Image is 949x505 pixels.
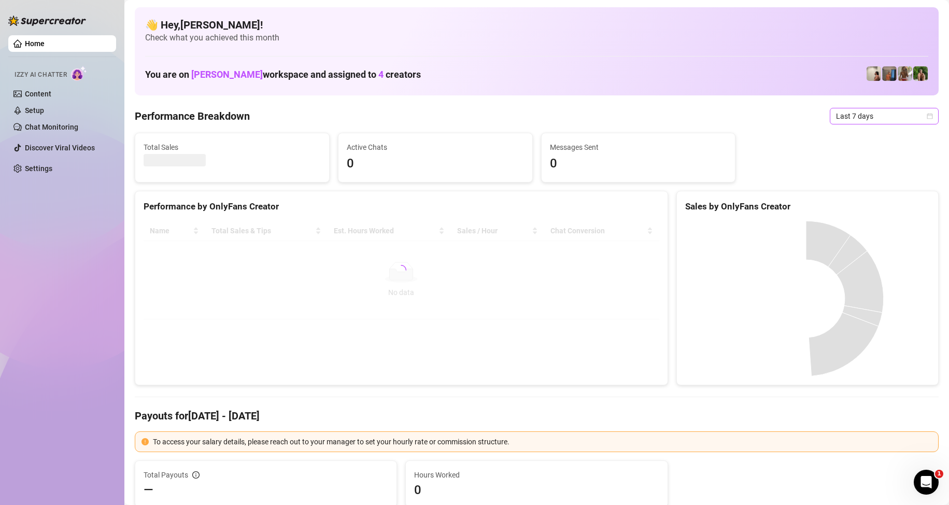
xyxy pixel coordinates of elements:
[15,70,67,80] span: Izzy AI Chatter
[144,142,321,153] span: Total Sales
[347,154,524,174] span: 0
[71,66,87,81] img: AI Chatter
[25,90,51,98] a: Content
[347,142,524,153] span: Active Chats
[414,482,659,498] span: 0
[882,66,897,81] img: Wayne
[141,438,149,445] span: exclamation-circle
[144,200,659,214] div: Performance by OnlyFans Creator
[394,263,408,277] span: loading
[25,123,78,131] a: Chat Monitoring
[935,470,943,478] span: 1
[144,469,188,481] span: Total Payouts
[191,69,263,80] span: [PERSON_NAME]
[25,106,44,115] a: Setup
[25,39,45,48] a: Home
[145,32,928,44] span: Check what you achieved this month
[867,66,881,81] img: Ralphy
[550,142,727,153] span: Messages Sent
[144,482,153,498] span: —
[913,66,928,81] img: Nathaniel
[145,69,421,80] h1: You are on workspace and assigned to creators
[135,409,939,423] h4: Payouts for [DATE] - [DATE]
[378,69,384,80] span: 4
[685,200,930,214] div: Sales by OnlyFans Creator
[135,109,250,123] h4: Performance Breakdown
[25,144,95,152] a: Discover Viral Videos
[927,113,933,119] span: calendar
[153,436,932,447] div: To access your salary details, please reach out to your manager to set your hourly rate or commis...
[898,66,912,81] img: Nathaniel
[8,16,86,26] img: logo-BBDzfeDw.svg
[914,470,939,495] iframe: Intercom live chat
[836,108,932,124] span: Last 7 days
[25,164,52,173] a: Settings
[414,469,659,481] span: Hours Worked
[550,154,727,174] span: 0
[192,471,200,479] span: info-circle
[145,18,928,32] h4: 👋 Hey, [PERSON_NAME] !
